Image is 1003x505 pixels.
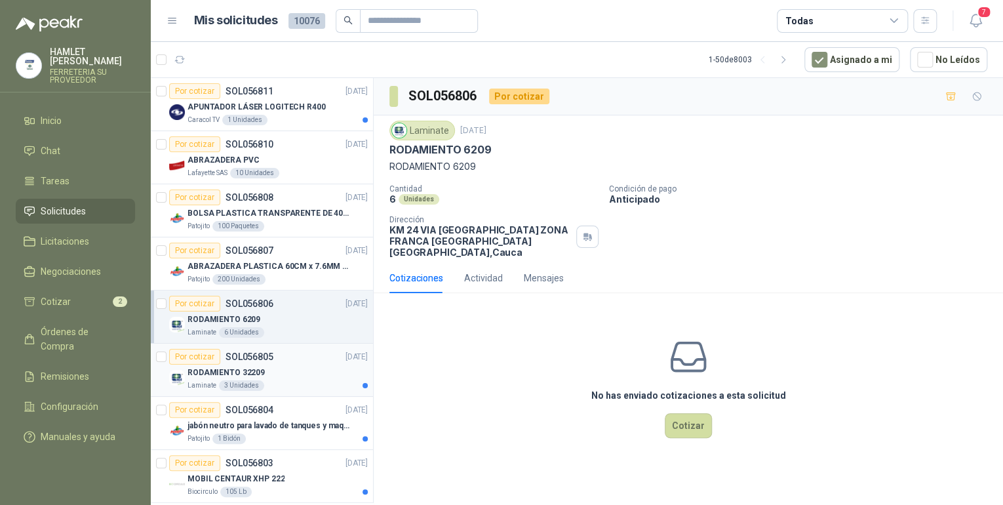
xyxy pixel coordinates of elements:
p: [DATE] [345,245,368,257]
p: ABRAZADERA PVC [187,154,259,167]
div: 1 Bidón [212,434,246,444]
div: 100 Paquetes [212,221,264,232]
p: ABRAZADERA PLASTICA 60CM x 7.6MM ANCHA [187,260,351,273]
a: Órdenes de Compra [16,319,135,359]
p: 6 [389,193,396,205]
p: SOL056807 [226,246,273,255]
a: Cotizar2 [16,289,135,314]
p: SOL056808 [226,193,273,202]
a: Por cotizarSOL056811[DATE] Company LogoAPUNTADOR LÁSER LOGITECH R400Caracol TV1 Unidades [151,78,373,131]
p: [DATE] [345,404,368,416]
a: Por cotizarSOL056804[DATE] Company Logojabón neutro para lavado de tanques y maquinas.Patojito1 B... [151,397,373,450]
a: Licitaciones [16,229,135,254]
span: Negociaciones [41,264,101,279]
p: SOL056810 [226,140,273,149]
img: Company Logo [169,157,185,173]
a: Por cotizarSOL056806[DATE] Company LogoRODAMIENTO 6209Laminate6 Unidades [151,291,373,344]
img: Company Logo [169,211,185,226]
div: Todas [785,14,813,28]
span: Cotizar [41,294,71,309]
p: RODAMIENTO 6209 [389,159,987,174]
p: [DATE] [460,125,486,137]
div: 1 Unidades [222,115,267,125]
p: [DATE] [345,351,368,363]
a: Configuración [16,394,135,419]
div: Por cotizar [169,243,220,258]
p: BOLSA PLASTICA TRANSPARENTE DE 40*60 CMS [187,207,351,220]
p: MOBIL CENTAUR XHP 222 [187,473,285,485]
div: Unidades [399,194,439,205]
a: Chat [16,138,135,163]
div: 1 - 50 de 8003 [709,49,794,70]
p: Condición de pago [609,184,998,193]
img: Company Logo [169,476,185,492]
div: Por cotizar [169,349,220,365]
a: Por cotizarSOL056807[DATE] Company LogoABRAZADERA PLASTICA 60CM x 7.6MM ANCHAPatojito200 Unidades [151,237,373,291]
p: SOL056811 [226,87,273,96]
span: Manuales y ayuda [41,430,115,444]
p: [DATE] [345,138,368,151]
div: 10 Unidades [230,168,279,178]
div: Actividad [464,271,503,285]
span: Inicio [41,113,62,128]
p: Cantidad [389,184,599,193]
div: Mensajes [524,271,564,285]
div: Por cotizar [169,455,220,471]
div: Por cotizar [169,190,220,205]
span: 7 [977,6,991,18]
a: Manuales y ayuda [16,424,135,449]
a: Por cotizarSOL056805[DATE] Company LogoRODAMIENTO 32209Laminate3 Unidades [151,344,373,397]
button: No Leídos [910,47,987,72]
img: Company Logo [392,123,406,138]
span: Configuración [41,399,98,414]
button: 7 [964,9,987,33]
p: RODAMIENTO 6209 [389,143,491,157]
span: Chat [41,144,60,158]
p: Patojito [187,434,210,444]
span: search [344,16,353,25]
div: 105 Lb [220,487,252,497]
p: jabón neutro para lavado de tanques y maquinas. [187,420,351,432]
p: SOL056803 [226,458,273,468]
a: Negociaciones [16,259,135,284]
p: FERRETERIA SU PROVEEDOR [50,68,135,84]
p: Laminate [187,380,216,391]
img: Company Logo [169,370,185,386]
a: Por cotizarSOL056808[DATE] Company LogoBOLSA PLASTICA TRANSPARENTE DE 40*60 CMSPatojito100 Paquetes [151,184,373,237]
p: [DATE] [345,85,368,98]
div: Por cotizar [169,402,220,418]
div: Cotizaciones [389,271,443,285]
h3: SOL056806 [408,86,479,106]
p: Patojito [187,274,210,285]
p: Laminate [187,327,216,338]
p: Anticipado [609,193,998,205]
p: [DATE] [345,192,368,204]
a: Inicio [16,108,135,133]
h3: No has enviado cotizaciones a esta solicitud [591,388,786,403]
img: Logo peakr [16,16,83,31]
img: Company Logo [169,104,185,120]
a: Tareas [16,169,135,193]
button: Cotizar [665,413,712,438]
div: Laminate [389,121,455,140]
p: HAMLET [PERSON_NAME] [50,47,135,66]
span: 10076 [288,13,325,29]
span: Órdenes de Compra [41,325,123,353]
div: Por cotizar [169,136,220,152]
div: Por cotizar [489,89,549,104]
p: [DATE] [345,457,368,470]
span: Tareas [41,174,69,188]
div: Por cotizar [169,83,220,99]
p: KM 24 VIA [GEOGRAPHIC_DATA] ZONA FRANCA [GEOGRAPHIC_DATA] [GEOGRAPHIC_DATA] , Cauca [389,224,571,258]
p: Patojito [187,221,210,232]
p: RODAMIENTO 6209 [187,313,260,326]
button: Asignado a mi [804,47,899,72]
a: Remisiones [16,364,135,389]
div: 3 Unidades [219,380,264,391]
h1: Mis solicitudes [194,11,278,30]
p: RODAMIENTO 32209 [187,367,265,379]
p: SOL056806 [226,299,273,308]
p: Lafayette SAS [187,168,227,178]
p: SOL056804 [226,405,273,414]
a: Por cotizarSOL056803[DATE] Company LogoMOBIL CENTAUR XHP 222Biocirculo105 Lb [151,450,373,503]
